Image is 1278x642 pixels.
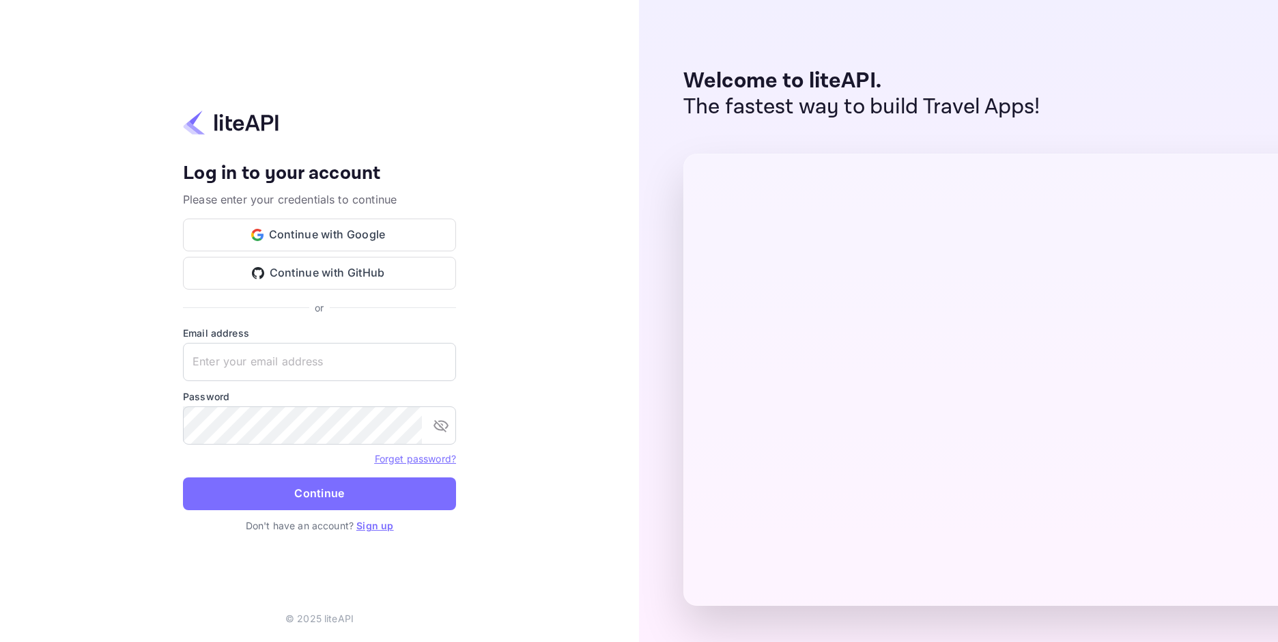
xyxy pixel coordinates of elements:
a: Sign up [356,520,393,531]
label: Email address [183,326,456,340]
img: liteapi [183,109,279,136]
label: Password [183,389,456,404]
button: toggle password visibility [427,412,455,439]
p: © 2025 liteAPI [285,611,354,626]
button: Continue with GitHub [183,257,456,290]
button: Continue with Google [183,219,456,251]
p: Don't have an account? [183,518,456,533]
p: The fastest way to build Travel Apps! [683,94,1040,120]
input: Enter your email address [183,343,456,381]
p: Welcome to liteAPI. [683,68,1040,94]
button: Continue [183,477,456,510]
a: Forget password? [375,451,456,465]
p: Please enter your credentials to continue [183,191,456,208]
h4: Log in to your account [183,162,456,186]
p: or [315,301,324,315]
a: Forget password? [375,453,456,464]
